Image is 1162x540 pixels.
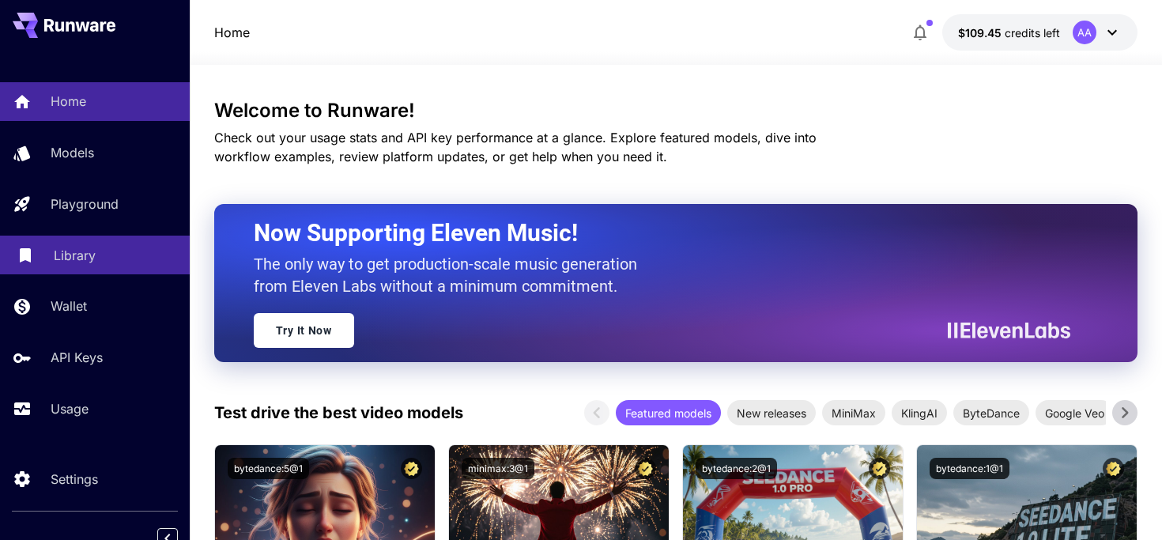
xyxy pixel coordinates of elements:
[892,405,947,421] span: KlingAI
[214,401,463,425] p: Test drive the best video models
[462,458,534,479] button: minimax:3@1
[54,246,96,265] p: Library
[930,458,1009,479] button: bytedance:1@1
[822,405,885,421] span: MiniMax
[953,400,1029,425] div: ByteDance
[1036,400,1114,425] div: Google Veo
[214,23,250,42] nav: breadcrumb
[51,348,103,367] p: API Keys
[51,194,119,213] p: Playground
[1005,26,1060,40] span: credits left
[214,100,1138,122] h3: Welcome to Runware!
[1036,405,1114,421] span: Google Veo
[1103,458,1124,479] button: Certified Model – Vetted for best performance and includes a commercial license.
[401,458,422,479] button: Certified Model – Vetted for best performance and includes a commercial license.
[51,296,87,315] p: Wallet
[953,405,1029,421] span: ByteDance
[869,458,890,479] button: Certified Model – Vetted for best performance and includes a commercial license.
[727,405,816,421] span: New releases
[228,458,309,479] button: bytedance:5@1
[727,400,816,425] div: New releases
[214,130,817,164] span: Check out your usage stats and API key performance at a glance. Explore featured models, dive int...
[942,14,1137,51] button: $109.445AA
[616,405,721,421] span: Featured models
[51,470,98,489] p: Settings
[958,25,1060,41] div: $109.445
[696,458,777,479] button: bytedance:2@1
[51,143,94,162] p: Models
[51,399,89,418] p: Usage
[616,400,721,425] div: Featured models
[635,458,656,479] button: Certified Model – Vetted for best performance and includes a commercial license.
[254,253,649,297] p: The only way to get production-scale music generation from Eleven Labs without a minimum commitment.
[892,400,947,425] div: KlingAI
[822,400,885,425] div: MiniMax
[254,313,354,348] a: Try It Now
[1073,21,1096,44] div: AA
[254,218,1059,248] h2: Now Supporting Eleven Music!
[51,92,86,111] p: Home
[214,23,250,42] a: Home
[958,26,1005,40] span: $109.45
